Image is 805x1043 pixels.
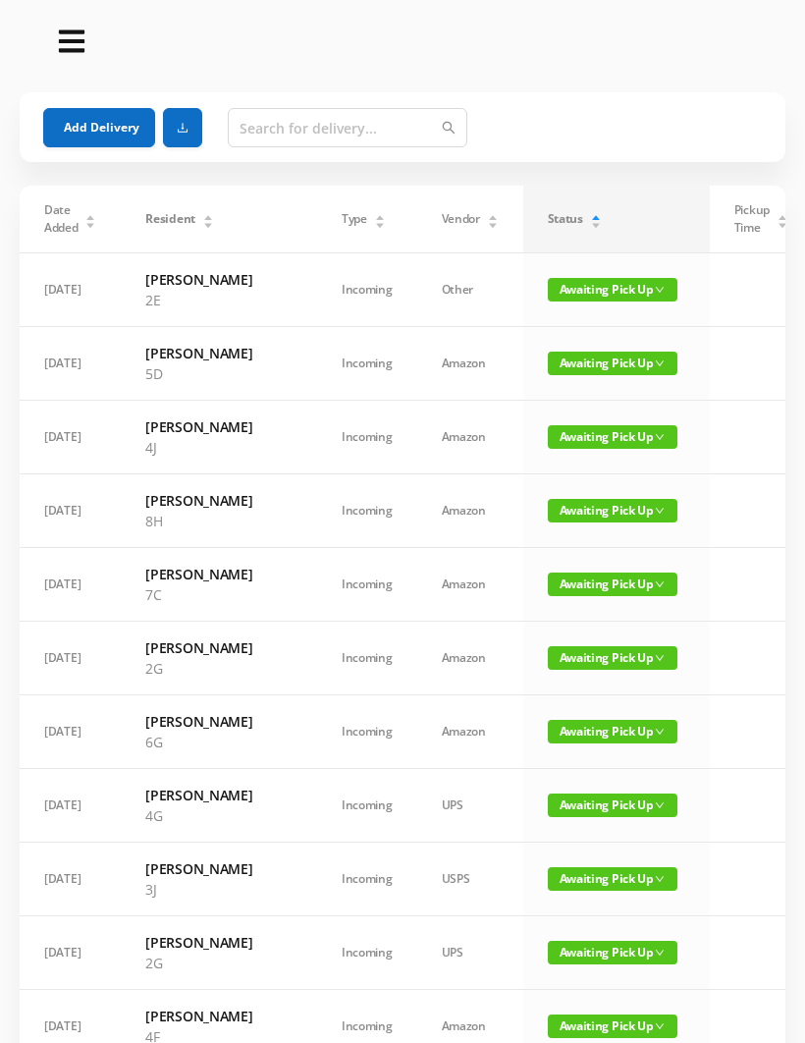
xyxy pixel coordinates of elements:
span: Awaiting Pick Up [548,499,677,522]
i: icon: caret-up [487,212,498,218]
div: Sort [374,212,386,224]
i: icon: down [655,579,665,589]
i: icon: caret-up [777,212,787,218]
td: Incoming [317,695,417,769]
td: Incoming [317,769,417,843]
i: icon: caret-down [85,220,96,226]
span: Vendor [442,210,480,228]
i: icon: caret-up [590,212,601,218]
h6: [PERSON_NAME] [145,564,293,584]
span: Awaiting Pick Up [548,573,677,596]
p: 2G [145,953,293,973]
p: 6G [145,732,293,752]
h6: [PERSON_NAME] [145,416,293,437]
td: Incoming [317,548,417,622]
h6: [PERSON_NAME] [145,637,293,658]
div: Sort [487,212,499,224]
h6: [PERSON_NAME] [145,490,293,511]
td: [DATE] [20,769,121,843]
span: Awaiting Pick Up [548,425,677,449]
span: Awaiting Pick Up [548,720,677,743]
td: Incoming [317,474,417,548]
span: Date Added [44,201,79,237]
p: 5D [145,363,293,384]
span: Pickup Time [734,201,770,237]
td: Amazon [417,401,523,474]
span: Awaiting Pick Up [548,794,677,817]
i: icon: caret-down [777,220,787,226]
span: Status [548,210,583,228]
i: icon: down [655,1021,665,1031]
p: 3J [145,879,293,900]
td: Incoming [317,327,417,401]
div: Sort [202,212,214,224]
td: Incoming [317,622,417,695]
p: 4J [145,437,293,458]
i: icon: down [655,432,665,442]
td: [DATE] [20,916,121,990]
i: icon: down [655,727,665,737]
td: Incoming [317,401,417,474]
td: Amazon [417,548,523,622]
input: Search for delivery... [228,108,467,147]
div: Sort [777,212,788,224]
td: [DATE] [20,474,121,548]
i: icon: down [655,948,665,958]
p: 8H [145,511,293,531]
p: 4G [145,805,293,826]
p: 2E [145,290,293,310]
span: Awaiting Pick Up [548,352,677,375]
div: Sort [84,212,96,224]
i: icon: caret-down [487,220,498,226]
i: icon: down [655,653,665,663]
td: [DATE] [20,253,121,327]
i: icon: caret-up [85,212,96,218]
td: [DATE] [20,695,121,769]
i: icon: caret-up [202,212,213,218]
i: icon: down [655,800,665,810]
p: 7C [145,584,293,605]
h6: [PERSON_NAME] [145,932,293,953]
td: USPS [417,843,523,916]
td: Incoming [317,253,417,327]
p: 2G [145,658,293,679]
h6: [PERSON_NAME] [145,858,293,879]
i: icon: caret-down [202,220,213,226]
span: Awaiting Pick Up [548,646,677,670]
i: icon: down [655,506,665,516]
td: Amazon [417,695,523,769]
h6: [PERSON_NAME] [145,269,293,290]
button: Add Delivery [43,108,155,147]
td: Incoming [317,916,417,990]
i: icon: search [442,121,456,135]
h6: [PERSON_NAME] [145,785,293,805]
span: Awaiting Pick Up [548,867,677,891]
i: icon: down [655,874,665,884]
i: icon: down [655,358,665,368]
h6: [PERSON_NAME] [145,711,293,732]
td: UPS [417,916,523,990]
td: [DATE] [20,401,121,474]
span: Awaiting Pick Up [548,278,677,302]
td: Amazon [417,622,523,695]
h6: [PERSON_NAME] [145,1006,293,1026]
td: [DATE] [20,327,121,401]
td: Incoming [317,843,417,916]
td: Other [417,253,523,327]
td: [DATE] [20,548,121,622]
div: Sort [590,212,602,224]
i: icon: caret-up [374,212,385,218]
button: icon: download [163,108,202,147]
span: Awaiting Pick Up [548,1015,677,1038]
span: Awaiting Pick Up [548,941,677,964]
td: [DATE] [20,622,121,695]
td: Amazon [417,327,523,401]
i: icon: caret-down [590,220,601,226]
td: Amazon [417,474,523,548]
i: icon: down [655,285,665,295]
i: icon: caret-down [374,220,385,226]
span: Resident [145,210,195,228]
td: [DATE] [20,843,121,916]
span: Type [342,210,367,228]
h6: [PERSON_NAME] [145,343,293,363]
